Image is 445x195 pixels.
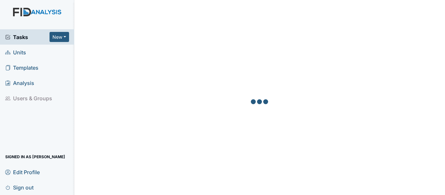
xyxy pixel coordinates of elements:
[5,33,50,41] a: Tasks
[5,182,34,192] span: Sign out
[5,78,34,88] span: Analysis
[5,167,40,177] span: Edit Profile
[5,47,26,57] span: Units
[5,152,65,162] span: Signed in as [PERSON_NAME]
[5,63,38,73] span: Templates
[50,32,69,42] button: New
